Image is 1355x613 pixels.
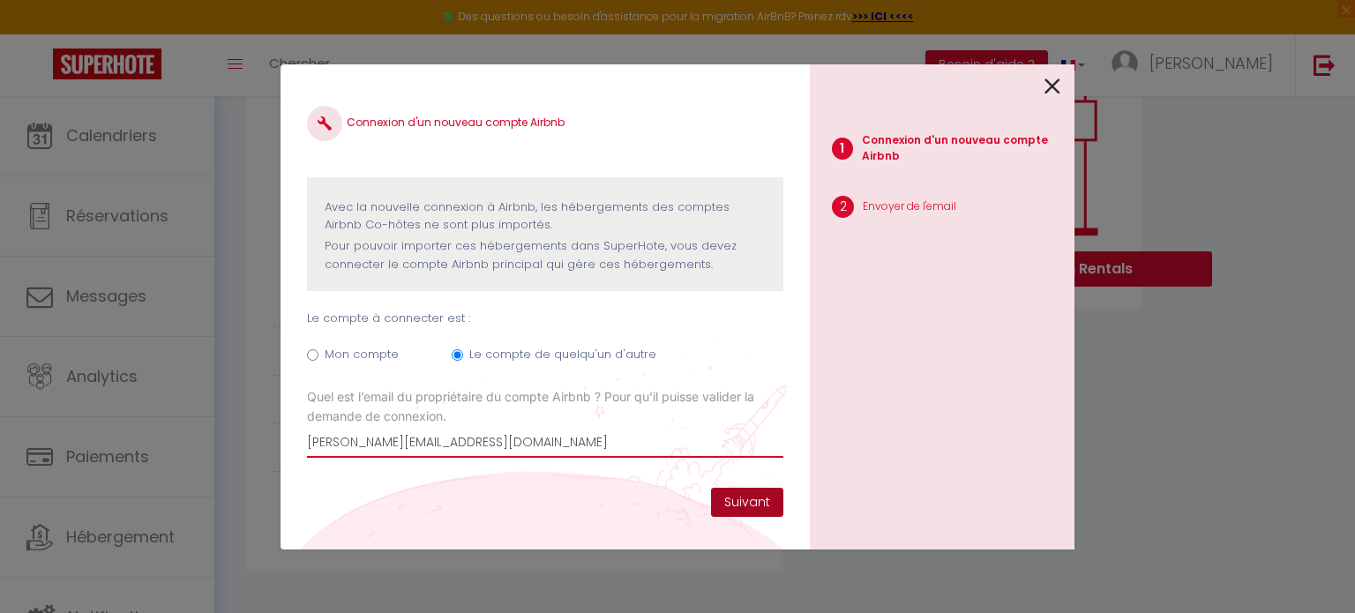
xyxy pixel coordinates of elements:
label: Quel est l’email du propriétaire du compte Airbnb ? Pour qu’il puisse valider la demande de conne... [307,387,783,426]
p: Avec la nouvelle connexion à Airbnb, les hébergements des comptes Airbnb Co-hôtes ne sont plus im... [325,198,766,235]
span: 1 [832,138,853,160]
span: 2 [832,196,854,218]
h4: Connexion d'un nouveau compte Airbnb [307,106,783,141]
p: Le compte à connecter est : [307,310,783,327]
label: Mon compte [325,346,399,363]
p: Connexion d'un nouveau compte Airbnb [862,132,1075,166]
button: Suivant [711,488,783,518]
p: Envoyer de l'email [863,198,956,215]
label: Le compte de quelqu'un d'autre [469,346,656,363]
p: Pour pouvoir importer ces hébergements dans SuperHote, vous devez connecter le compte Airbnb prin... [325,237,766,273]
